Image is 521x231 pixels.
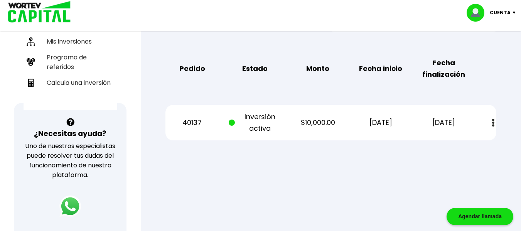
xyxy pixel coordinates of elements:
[24,141,116,180] p: Uno de nuestros especialistas puede resolver tus dudas del funcionamiento de nuestra plataforma.
[59,196,81,217] img: logos_whatsapp-icon.242b2217.svg
[354,117,407,128] p: [DATE]
[27,58,35,66] img: recomiendanos-icon.9b8e9327.svg
[292,117,344,128] p: $10,000.00
[166,117,219,128] p: 40137
[490,7,511,19] p: Cuenta
[511,12,521,14] img: icon-down
[24,34,117,49] a: Mis inversiones
[306,63,329,74] b: Monto
[27,79,35,87] img: calculadora-icon.17d418c4.svg
[229,111,282,134] p: Inversión activa
[359,63,402,74] b: Fecha inicio
[467,4,490,22] img: profile-image
[24,75,117,91] a: Calcula una inversión
[417,117,470,128] p: [DATE]
[179,63,205,74] b: Pedido
[27,37,35,46] img: inversiones-icon.6695dc30.svg
[34,128,106,139] h3: ¿Necesitas ayuda?
[447,208,513,225] div: Agendar llamada
[417,57,470,80] b: Fecha finalización
[242,63,268,74] b: Estado
[24,49,117,75] a: Programa de referidos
